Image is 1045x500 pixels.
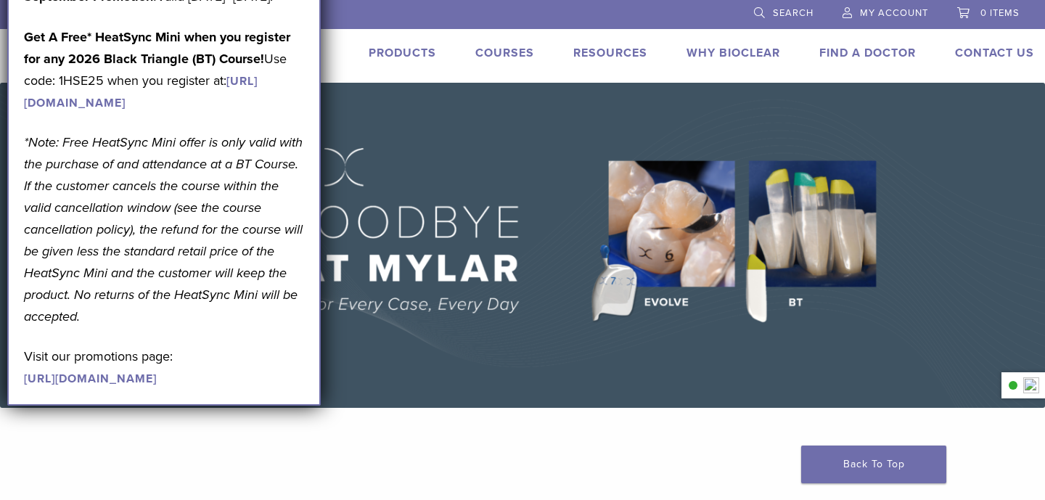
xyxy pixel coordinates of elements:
[24,28,290,66] strong: Get A Free* HeatSync Mini when you register for any 2026 Black Triangle (BT) Course!
[369,46,436,60] a: Products
[24,345,304,389] p: Visit our promotions page:
[980,7,1020,19] span: 0 items
[24,372,157,386] a: [URL][DOMAIN_NAME]
[475,46,534,60] a: Courses
[819,46,916,60] a: Find A Doctor
[24,134,303,324] em: *Note: Free HeatSync Mini offer is only valid with the purchase of and attendance at a BT Course....
[860,7,928,19] span: My Account
[955,46,1034,60] a: Contact Us
[773,7,814,19] span: Search
[24,25,304,112] p: Use code: 1HSE25 when you register at:
[573,46,647,60] a: Resources
[687,46,780,60] a: Why Bioclear
[801,446,946,483] a: Back To Top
